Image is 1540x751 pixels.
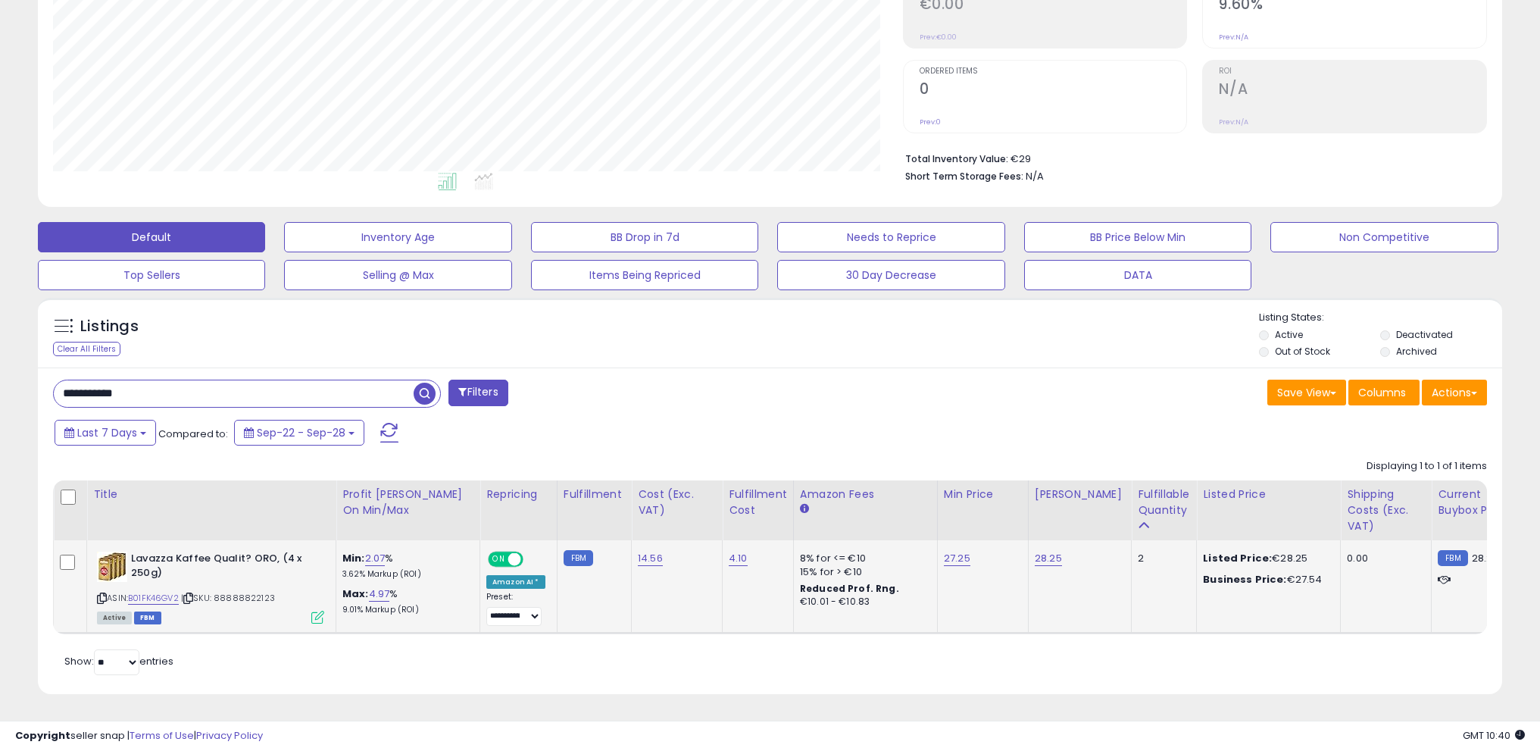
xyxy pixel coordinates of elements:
[158,427,228,441] span: Compared to:
[1348,380,1420,405] button: Columns
[342,487,473,518] div: Profit [PERSON_NAME] on Min/Max
[365,551,386,566] a: 2.07
[342,587,369,601] b: Max:
[489,553,508,566] span: ON
[196,728,263,743] a: Privacy Policy
[486,487,551,502] div: Repricing
[1275,345,1330,358] label: Out of Stock
[777,222,1004,252] button: Needs to Reprice
[342,552,468,580] div: %
[531,222,758,252] button: BB Drop in 7d
[257,425,345,440] span: Sep-22 - Sep-28
[97,552,127,582] img: 61zQZ9h5piL._SL40_.jpg
[1219,33,1248,42] small: Prev: N/A
[920,80,1187,101] h2: 0
[1026,169,1044,183] span: N/A
[130,728,194,743] a: Terms of Use
[920,117,941,127] small: Prev: 0
[15,729,263,743] div: seller snap | |
[97,552,324,622] div: ASIN:
[944,487,1022,502] div: Min Price
[284,260,511,290] button: Selling @ Max
[15,728,70,743] strong: Copyright
[1203,572,1286,587] b: Business Price:
[1270,222,1498,252] button: Non Competitive
[234,420,364,446] button: Sep-22 - Sep-28
[800,596,926,609] div: €10.01 - €10.83
[800,502,809,516] small: Amazon Fees.
[1035,487,1125,502] div: [PERSON_NAME]
[1438,487,1516,518] div: Current Buybox Price
[38,260,265,290] button: Top Sellers
[564,487,625,502] div: Fulfillment
[1259,311,1502,325] p: Listing States:
[131,552,315,584] b: Lavazza Kaffee Qualit? ORO, (4 x 250g)
[905,149,1476,167] li: €29
[448,380,508,406] button: Filters
[729,487,787,518] div: Fulfillment Cost
[1275,328,1303,341] label: Active
[1347,487,1425,534] div: Shipping Costs (Exc. VAT)
[905,152,1008,165] b: Total Inventory Value:
[128,592,179,605] a: B01FK46GV2
[38,222,265,252] button: Default
[342,587,468,615] div: %
[342,569,468,580] p: 3.62% Markup (ROI)
[920,67,1187,76] span: Ordered Items
[531,260,758,290] button: Items Being Repriced
[77,425,137,440] span: Last 7 Days
[97,612,132,624] span: All listings currently available for purchase on Amazon
[342,605,468,615] p: 9.01% Markup (ROI)
[944,551,970,566] a: 27.25
[800,565,926,579] div: 15% for > €10
[342,551,365,565] b: Min:
[800,552,926,565] div: 8% for <= €10
[920,33,957,42] small: Prev: €0.00
[1219,67,1486,76] span: ROI
[1472,551,1499,565] span: 28.25
[181,592,275,604] span: | SKU: 88888822123
[64,654,173,668] span: Show: entries
[1203,573,1329,587] div: €27.54
[1438,550,1467,566] small: FBM
[777,260,1004,290] button: 30 Day Decrease
[1396,328,1453,341] label: Deactivated
[1347,552,1420,565] div: 0.00
[134,612,161,624] span: FBM
[1138,487,1190,518] div: Fulfillable Quantity
[80,316,139,337] h5: Listings
[53,342,120,356] div: Clear All Filters
[336,480,480,540] th: The percentage added to the cost of goods (COGS) that forms the calculator for Min & Max prices.
[1024,222,1251,252] button: BB Price Below Min
[1203,552,1329,565] div: €28.25
[1367,459,1487,474] div: Displaying 1 to 1 of 1 items
[1024,260,1251,290] button: DATA
[284,222,511,252] button: Inventory Age
[1203,487,1334,502] div: Listed Price
[1138,552,1185,565] div: 2
[564,550,593,566] small: FBM
[638,487,716,518] div: Cost (Exc. VAT)
[1396,345,1437,358] label: Archived
[1203,551,1272,565] b: Listed Price:
[1463,728,1525,743] span: 2025-10-6 10:40 GMT
[486,592,545,626] div: Preset:
[1267,380,1346,405] button: Save View
[905,170,1023,183] b: Short Term Storage Fees:
[1219,80,1486,101] h2: N/A
[1422,380,1487,405] button: Actions
[800,487,931,502] div: Amazon Fees
[638,551,663,566] a: 14.56
[521,553,545,566] span: OFF
[369,587,390,602] a: 4.97
[1035,551,1062,566] a: 28.25
[93,487,330,502] div: Title
[1358,385,1406,400] span: Columns
[55,420,156,446] button: Last 7 Days
[486,575,545,589] div: Amazon AI *
[800,582,899,595] b: Reduced Prof. Rng.
[1219,117,1248,127] small: Prev: N/A
[729,551,748,566] a: 4.10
